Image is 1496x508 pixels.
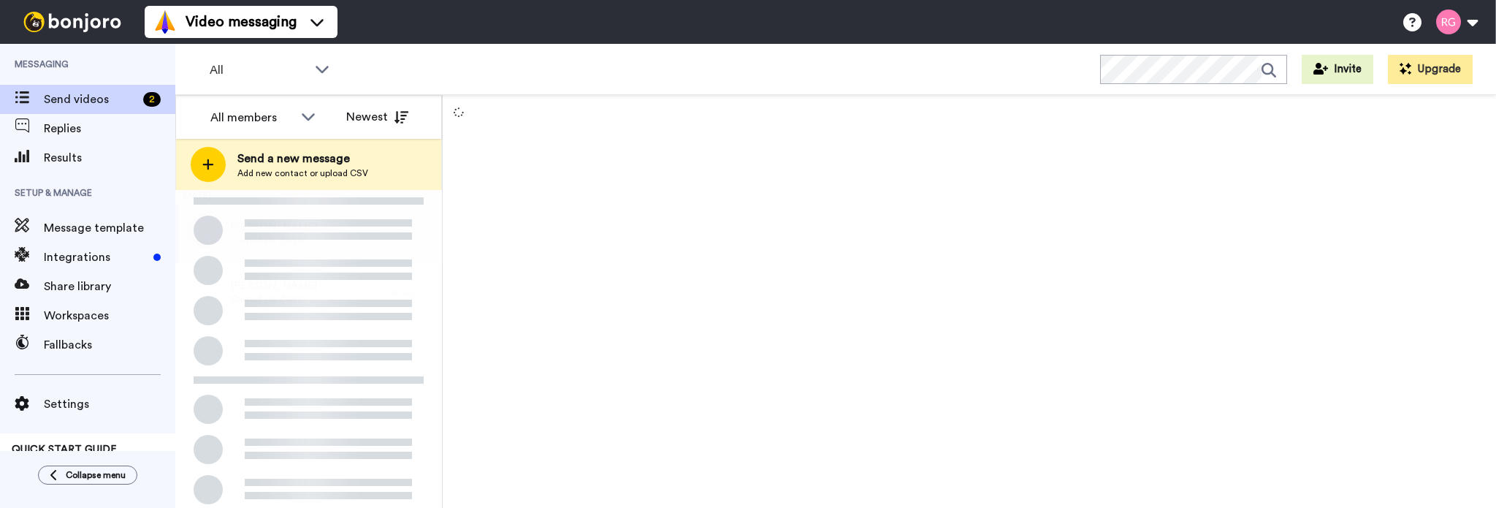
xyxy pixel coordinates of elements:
[210,61,308,79] span: All
[210,109,294,126] div: All members
[44,249,148,266] span: Integrations
[1388,55,1473,84] button: Upgrade
[44,120,175,137] span: Replies
[237,167,368,179] span: Add new contact or upload CSV
[186,270,223,307] img: 53e1b67a-8e08-47d7-a8eb-5a38d56a22b4.png
[12,444,117,455] span: QUICK START GUIDE
[44,91,137,108] span: Send videos
[335,102,419,132] button: Newest
[230,235,317,246] span: Created via Zapier
[186,12,297,32] span: Video messaging
[230,293,317,305] span: Created via Zapier
[38,466,137,485] button: Collapse menu
[1302,55,1373,84] button: Invite
[230,220,317,235] span: [PERSON_NAME]
[44,307,175,325] span: Workspaces
[18,12,127,32] img: bj-logo-header-white.svg
[237,150,368,167] span: Send a new message
[143,92,161,107] div: 2
[44,219,175,237] span: Message template
[175,190,442,205] div: [DATE]
[383,287,435,298] div: 6 hr. ago
[44,278,175,295] span: Share library
[44,149,175,167] span: Results
[66,469,126,481] span: Collapse menu
[153,10,177,34] img: vm-color.svg
[186,212,223,249] img: rm.png
[44,395,175,413] span: Settings
[44,336,175,354] span: Fallbacks
[230,278,317,293] span: [PERSON_NAME]
[383,228,435,240] div: 24 min. ago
